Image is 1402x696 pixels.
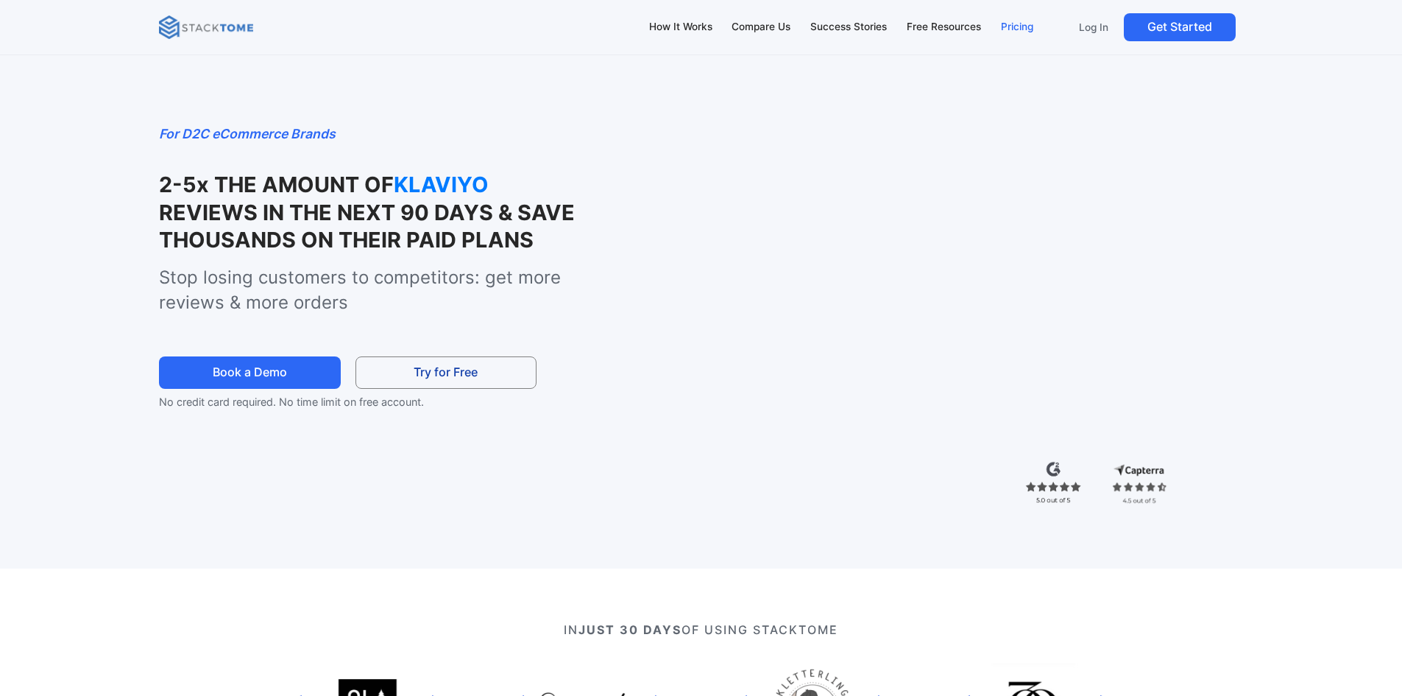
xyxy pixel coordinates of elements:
[1124,13,1236,41] a: Get Started
[1079,21,1108,34] p: Log In
[578,622,681,637] strong: JUST 30 DAYS
[167,85,179,97] img: tab_keywords_by_traffic_grey.svg
[159,200,575,253] strong: REVIEWS IN THE NEXT 90 DAYS & SAVE THOUSANDS ON THEIR PAID PLANS
[41,24,72,35] div: v 4.0.25
[213,621,1189,639] p: IN OF USING STACKTOME
[60,85,71,97] img: tab_domain_overview_orange.svg
[159,265,625,314] p: Stop losing customers to competitors: get more reviews & more orders
[649,19,712,35] div: How It Works
[38,38,166,50] div: Domaine: [DOMAIN_NAME]
[183,87,225,96] div: Mots-clés
[355,356,537,390] a: Try for Free
[24,38,35,50] img: website_grey.svg
[76,87,113,96] div: Domaine
[159,393,562,411] p: No credit card required. No time limit on free account.
[394,171,541,198] strong: KLAVIYO
[159,172,394,197] strong: 2-5x THE AMOUNT OF
[1069,13,1118,41] a: Log In
[725,12,798,43] a: Compare Us
[899,12,988,43] a: Free Resources
[732,19,790,35] div: Compare Us
[642,12,719,43] a: How It Works
[656,124,1243,454] iframe: StackTome- product_demo 07.24 - 1.3x speed (1080p)
[159,126,336,141] em: For D2C eCommerce Brands
[1001,19,1033,35] div: Pricing
[24,24,35,35] img: logo_orange.svg
[159,356,340,390] a: Book a Demo
[810,19,887,35] div: Success Stories
[994,12,1040,43] a: Pricing
[804,12,894,43] a: Success Stories
[907,19,981,35] div: Free Resources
